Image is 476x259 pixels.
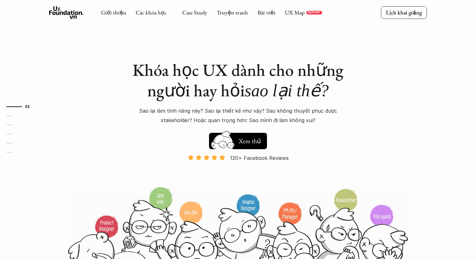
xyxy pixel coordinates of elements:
p: Lịch khai giảng [386,9,422,16]
h5: Xem thử [239,136,261,145]
a: 01 [6,103,36,110]
a: Lịch khai giảng [381,6,427,19]
a: UX Map [285,9,305,16]
a: REPORT [306,11,322,14]
em: sao lại thế? [244,79,328,101]
a: 120+ Facebook Reviews [182,154,294,186]
p: Sao lại làm tính năng này? Sao lại thiết kế như vậy? Sao không thuyết phục được stakeholder? Hoặc... [131,106,345,125]
a: Truyện tranh [217,9,248,16]
a: Giới thiệu [101,9,126,16]
a: Xem thử [209,129,267,149]
a: Case Study [182,9,207,16]
a: Các khóa học [136,9,167,16]
h1: Khóa học UX dành cho những người hay hỏi [128,60,348,101]
p: REPORT [308,11,321,14]
strong: 01 [25,104,30,109]
p: 120+ Facebook Reviews [230,153,289,162]
a: Bài viết [258,9,275,16]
